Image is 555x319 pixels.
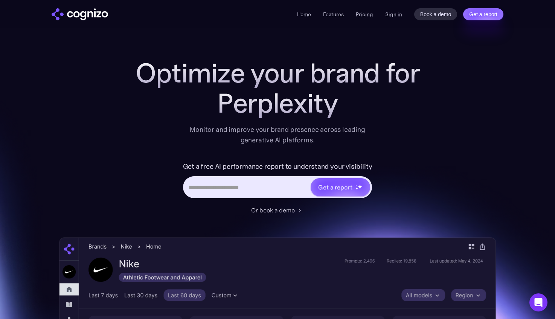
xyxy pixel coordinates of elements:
div: Open Intercom Messenger [529,293,547,311]
h1: Optimize your brand for [127,58,428,88]
img: star [355,187,358,190]
form: Hero URL Input Form [183,160,372,202]
a: Features [323,11,344,18]
a: Book a demo [414,8,457,20]
img: star [357,184,362,189]
a: Sign in [385,10,402,19]
a: Pricing [356,11,373,18]
img: cognizo logo [52,8,108,20]
a: Get a report [463,8,503,20]
div: Get a report [318,183,352,192]
a: Home [297,11,311,18]
div: Perplexity [127,88,428,118]
div: Or book a demo [251,206,295,215]
label: Get a free AI performance report to understand your visibility [183,160,372,172]
div: Monitor and improve your brand presence across leading generative AI platforms. [185,124,370,145]
a: home [52,8,108,20]
img: star [355,185,357,186]
a: Or book a demo [251,206,304,215]
a: Get a reportstarstarstar [310,177,371,197]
